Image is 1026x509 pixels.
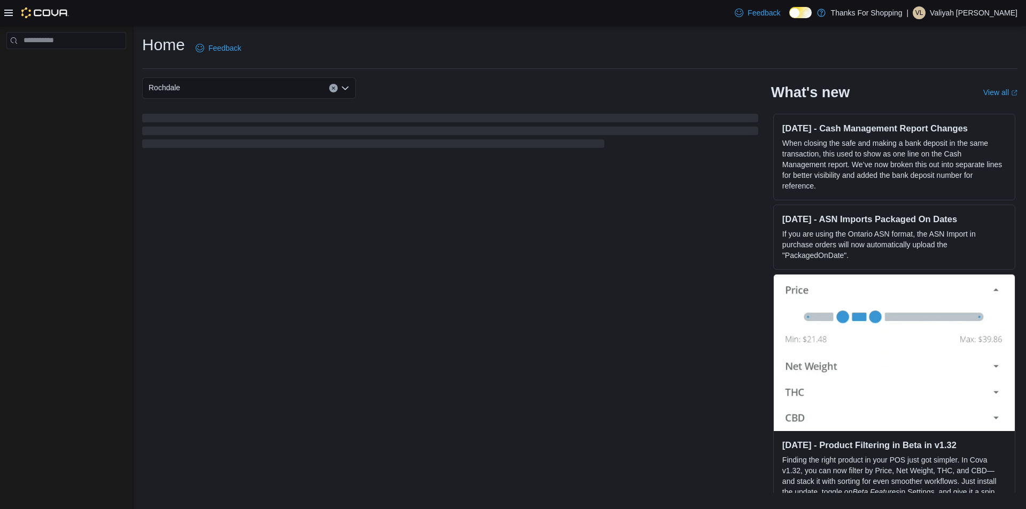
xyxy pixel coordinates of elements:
input: Dark Mode [789,7,812,18]
span: VL [915,6,923,19]
svg: External link [1011,90,1017,96]
p: | [906,6,908,19]
a: Feedback [191,37,245,59]
span: Feedback [748,7,780,18]
h3: [DATE] - Product Filtering in Beta in v1.32 [782,440,1006,450]
span: Feedback [208,43,241,53]
h1: Home [142,34,185,56]
div: Valiyah LaPlante [913,6,926,19]
img: Cova [21,7,69,18]
p: When closing the safe and making a bank deposit in the same transaction, this used to show as one... [782,138,1006,191]
p: Valiyah [PERSON_NAME] [930,6,1017,19]
h3: [DATE] - ASN Imports Packaged On Dates [782,214,1006,224]
button: Open list of options [341,84,349,92]
span: Rochdale [149,81,180,94]
span: Loading [142,116,758,150]
p: If you are using the Ontario ASN format, the ASN Import in purchase orders will now automatically... [782,229,1006,261]
button: Clear input [329,84,338,92]
h2: What's new [771,84,850,101]
a: Feedback [730,2,784,24]
p: Thanks For Shopping [831,6,903,19]
em: Beta Features [852,488,899,496]
nav: Complex example [6,51,126,77]
h3: [DATE] - Cash Management Report Changes [782,123,1006,134]
a: View allExternal link [983,88,1017,97]
p: Finding the right product in your POS just got simpler. In Cova v1.32, you can now filter by Pric... [782,455,1006,508]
